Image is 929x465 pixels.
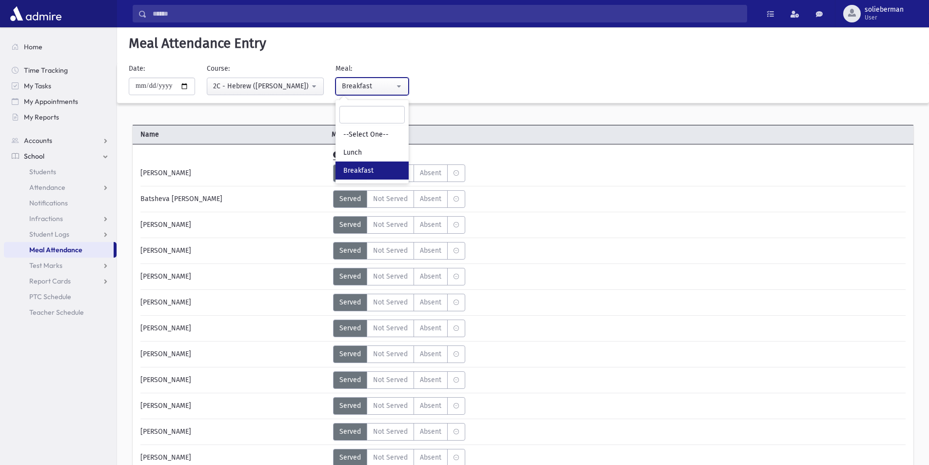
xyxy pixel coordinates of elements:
span: Absent [420,220,441,230]
div: MeaStatus [333,371,465,389]
div: MeaStatus [333,190,465,208]
span: [PERSON_NAME] [140,375,191,385]
div: Breakfast [342,81,395,91]
div: MeaStatus [333,423,465,441]
input: Search [339,106,405,123]
span: User [865,14,904,21]
a: Teacher Schedule [4,304,117,320]
span: Served [339,297,361,307]
span: Served [339,426,361,437]
span: [PERSON_NAME] [140,168,191,178]
h5: Meal Attendance Entry [125,35,921,52]
a: My Appointments [4,94,117,109]
label: Course: [207,63,230,74]
div: MeaStatus [333,242,465,260]
span: Notifications [29,199,68,207]
span: Served [339,323,361,333]
a: Attendance [4,180,117,195]
div: MeaStatus [333,397,465,415]
span: Absent [420,401,441,411]
span: [PERSON_NAME] [140,349,191,359]
span: Not Served [373,220,408,230]
a: Home [4,39,117,55]
span: Not Served [373,401,408,411]
span: [PERSON_NAME] [140,401,191,411]
span: Not Served [373,245,408,256]
div: MeaStatus [333,216,465,234]
span: [PERSON_NAME] [140,297,191,307]
span: Students [29,167,56,176]
span: Report Cards [29,277,71,285]
span: Batsheva [PERSON_NAME] [140,194,222,204]
span: Absent [420,452,441,463]
span: Meal Attendance [29,245,82,254]
a: Test Marks [4,258,117,273]
span: [PERSON_NAME] [140,452,191,463]
span: Absent [420,426,441,437]
span: Served [339,452,361,463]
a: Notifications [4,195,117,211]
div: MeaStatus [333,294,465,311]
span: [PERSON_NAME] [140,245,191,256]
span: Served [339,220,361,230]
span: Served [339,375,361,385]
span: Home [24,42,42,51]
span: Served [339,245,361,256]
span: Attendance [29,183,65,192]
span: Time Tracking [24,66,68,75]
button: 2C - Hebrew (Morah Lehmann) [207,78,324,95]
span: Accounts [24,136,52,145]
div: MeaStatus [333,268,465,285]
span: Teacher Schedule [29,308,84,317]
div: MeaStatus [333,164,465,182]
span: [PERSON_NAME] [140,271,191,282]
div: MeaStatus [333,320,465,337]
span: Absent [420,271,441,282]
span: Not Served [373,375,408,385]
span: Not Served [373,271,408,282]
a: Students [4,164,117,180]
span: [PERSON_NAME] [140,220,191,230]
span: Mark All Served [333,151,388,160]
span: Absent [420,168,441,178]
a: Accounts [4,133,117,148]
span: My Reports [24,113,59,121]
span: Not Served [373,323,408,333]
span: Absent [420,245,441,256]
span: Served [339,349,361,359]
span: [PERSON_NAME] [140,323,191,333]
a: Report Cards [4,273,117,289]
span: Absent [420,323,441,333]
a: Student Logs [4,226,117,242]
span: Not Served [373,426,408,437]
span: Served [339,194,361,204]
label: Date: [129,63,145,74]
a: School [4,148,117,164]
span: Absent [420,375,441,385]
a: My Reports [4,109,117,125]
input: Search [147,5,747,22]
span: Not Served [373,452,408,463]
span: Not Served [373,349,408,359]
div: MeaStatus [333,345,465,363]
span: My Appointments [24,97,78,106]
a: PTC Schedule [4,289,117,304]
span: Absent [420,349,441,359]
span: Student Logs [29,230,69,239]
span: Name [133,129,328,140]
img: AdmirePro [8,4,64,23]
span: Absent [420,194,441,204]
span: Test Marks [29,261,62,270]
span: Not Served [373,194,408,204]
span: Served [339,401,361,411]
span: My Tasks [24,81,51,90]
span: Lunch [343,148,362,158]
a: Infractions [4,211,117,226]
span: Meal Attendance [328,129,523,140]
a: Meal Attendance [4,242,114,258]
span: Breakfast [343,166,374,176]
span: --Select One-- [343,130,389,140]
div: 2C - Hebrew ([PERSON_NAME]) [213,81,310,91]
button: Breakfast [336,78,409,95]
a: Time Tracking [4,62,117,78]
